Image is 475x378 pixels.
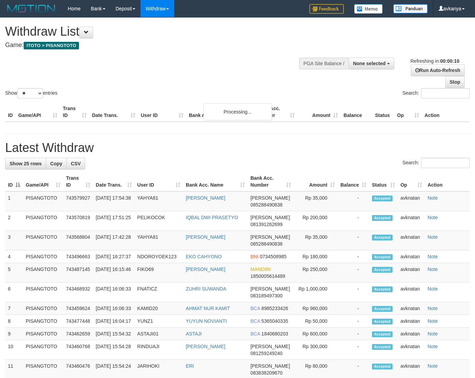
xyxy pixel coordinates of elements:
[299,58,349,69] div: PGA Site Balance /
[338,191,369,211] td: -
[428,363,438,369] a: Note
[63,250,93,263] td: 743496663
[5,3,57,14] img: MOTION_logo.png
[5,283,23,302] td: 6
[23,250,63,263] td: PISANGTOTO
[250,267,271,272] span: MANDIRI
[403,158,470,168] label: Search:
[394,102,422,122] th: Op
[250,351,282,356] span: Copy 081259249240 to clipboard
[23,302,63,315] td: PISANGTOTO
[5,102,15,122] th: ID
[349,58,394,69] button: None selected
[5,340,23,360] td: 10
[63,231,93,250] td: 743568804
[135,211,183,231] td: PELIKOCOK
[428,254,438,259] a: Note
[428,267,438,272] a: Note
[250,254,258,259] span: BNI
[89,102,138,122] th: Date Trans.
[5,141,470,155] h1: Latest Withdraw
[135,302,183,315] td: KAMID20
[297,102,341,122] th: Amount
[10,161,42,166] span: Show 25 rows
[186,344,225,349] a: [PERSON_NAME]
[135,283,183,302] td: FNATICZ
[261,331,288,336] span: Copy 1840680203 to clipboard
[428,306,438,311] a: Note
[135,340,183,360] td: RINDUAJI
[93,191,135,211] td: [DATE] 17:54:38
[398,250,425,263] td: avknatan
[93,172,135,191] th: Date Trans.: activate to sort column ascending
[135,328,183,340] td: ASTAJI01
[63,211,93,231] td: 743570819
[398,302,425,315] td: avknatan
[372,235,393,240] span: Accepted
[422,102,470,122] th: Action
[23,211,63,231] td: PISANGTOTO
[186,215,238,220] a: IQBAL DWI PRASETYO
[428,344,438,349] a: Note
[23,340,63,360] td: PISANGTOTO
[5,302,23,315] td: 7
[186,267,225,272] a: [PERSON_NAME]
[353,61,386,66] span: None selected
[60,102,89,122] th: Trans ID
[294,315,338,328] td: Rp 50,000
[50,161,62,166] span: Copy
[372,267,393,273] span: Accepted
[23,263,63,283] td: PISANGTOTO
[23,283,63,302] td: PISANGTOTO
[250,215,290,220] span: [PERSON_NAME]
[338,283,369,302] td: -
[428,286,438,292] a: Note
[398,315,425,328] td: avknatan
[135,250,183,263] td: NDOROYOEK123
[23,172,63,191] th: Game/API: activate to sort column ascending
[23,328,63,340] td: PISANGTOTO
[186,102,254,122] th: Bank Acc. Name
[23,231,63,250] td: PISANGTOTO
[309,4,344,14] img: Feedback.jpg
[5,250,23,263] td: 4
[186,195,225,201] a: [PERSON_NAME]
[398,172,425,191] th: Op: activate to sort column ascending
[63,283,93,302] td: 743468932
[250,344,290,349] span: [PERSON_NAME]
[428,331,438,336] a: Note
[393,4,428,13] img: panduan.png
[138,102,186,122] th: User ID
[250,363,290,369] span: [PERSON_NAME]
[338,315,369,328] td: -
[294,302,338,315] td: Rp 960,000
[186,254,222,259] a: EKO CAHYONO
[135,172,183,191] th: User ID: activate to sort column ascending
[425,172,470,191] th: Action
[66,158,85,169] a: CSV
[93,263,135,283] td: [DATE] 16:15:46
[338,250,369,263] td: -
[372,364,393,369] span: Accepted
[372,196,393,201] span: Accepted
[5,315,23,328] td: 8
[46,158,67,169] a: Copy
[135,231,183,250] td: YAHYA81
[63,340,93,360] td: 743460768
[428,215,438,220] a: Note
[421,158,470,168] input: Search:
[294,283,338,302] td: Rp 1,000,000
[5,328,23,340] td: 9
[5,42,310,49] h4: Game:
[93,250,135,263] td: [DATE] 16:27:37
[63,191,93,211] td: 743579927
[135,263,183,283] td: FIKO69
[294,328,338,340] td: Rp 600,000
[5,263,23,283] td: 5
[294,191,338,211] td: Rp 35,000
[372,286,393,292] span: Accepted
[294,250,338,263] td: Rp 180,000
[17,88,43,98] select: Showentries
[338,172,369,191] th: Balance: activate to sort column ascending
[63,172,93,191] th: Trans ID: activate to sort column ascending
